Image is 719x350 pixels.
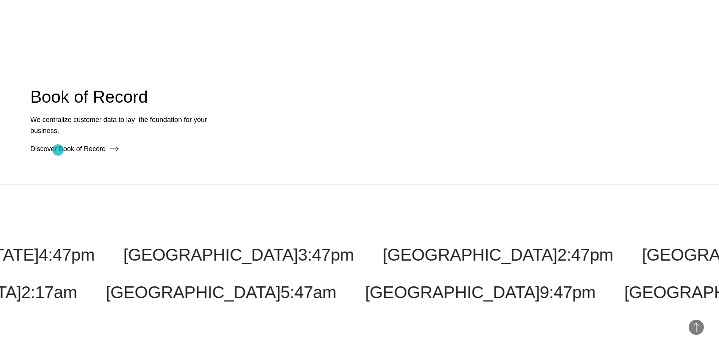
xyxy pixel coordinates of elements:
a: [GEOGRAPHIC_DATA]3:47pm [124,245,354,264]
a: Discover Book of Record [30,145,119,153]
p: We centralize customer data to lay the foundation for your business. [30,114,220,136]
h2: Book of Record [30,86,220,108]
span: 4:47pm [39,245,94,264]
span: 5:47am [280,283,336,302]
span: 2:17am [21,283,77,302]
a: [GEOGRAPHIC_DATA]9:47pm [365,283,595,302]
span: 2:47pm [557,245,613,264]
a: [GEOGRAPHIC_DATA]5:47am [106,283,336,302]
a: [GEOGRAPHIC_DATA]2:47pm [383,245,613,264]
span: 9:47pm [540,283,595,302]
span: 3:47pm [298,245,354,264]
button: Back to Top [689,320,704,335]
